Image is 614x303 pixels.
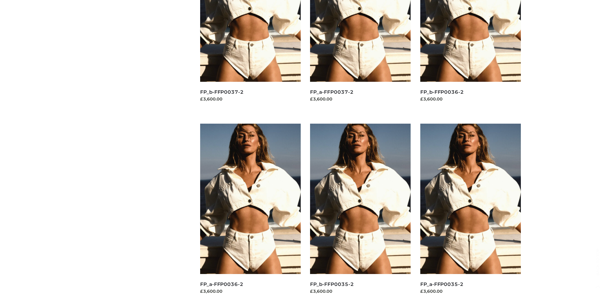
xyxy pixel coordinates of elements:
a: FP_a-FFP0035-2 [420,281,463,287]
a: FP_b-FFP0035-2 [310,281,354,287]
span: Back to top [590,260,606,276]
a: FP_a-FFP0037-2 [310,89,353,95]
a: FP_b-FFP0037-2 [200,89,244,95]
div: £3,600.00 [420,288,521,294]
a: FP_b-FFP0036-2 [420,89,464,95]
a: FP_a-FFP0036-2 [200,281,243,287]
div: £3,600.00 [420,96,521,102]
div: £3,600.00 [310,96,411,102]
div: £3,600.00 [310,288,411,294]
div: £3,600.00 [200,96,301,102]
div: £3,600.00 [200,288,301,294]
